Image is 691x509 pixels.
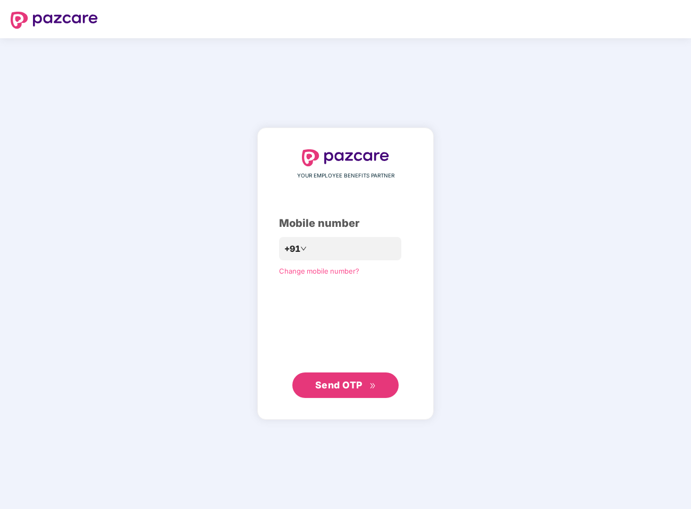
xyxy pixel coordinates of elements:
[315,379,363,391] span: Send OTP
[279,267,359,275] a: Change mobile number?
[284,242,300,256] span: +91
[297,172,394,180] span: YOUR EMPLOYEE BENEFITS PARTNER
[302,149,389,166] img: logo
[279,215,412,232] div: Mobile number
[300,245,307,252] span: down
[292,372,399,398] button: Send OTPdouble-right
[11,12,98,29] img: logo
[369,383,376,389] span: double-right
